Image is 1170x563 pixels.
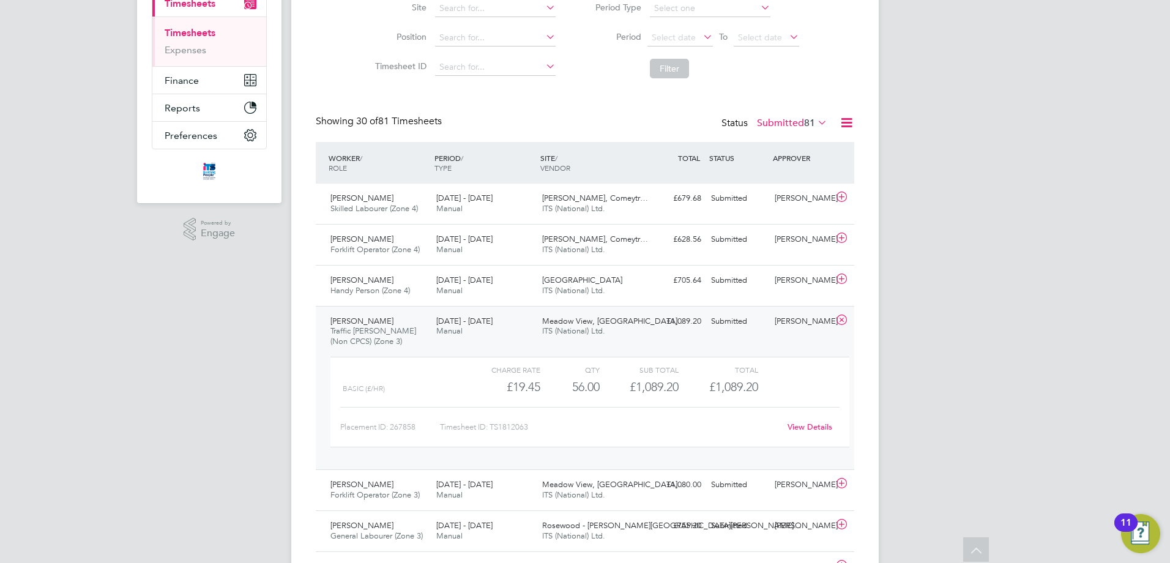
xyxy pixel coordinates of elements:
[770,516,833,536] div: [PERSON_NAME]
[721,115,830,132] div: Status
[436,520,493,531] span: [DATE] - [DATE]
[152,162,267,181] a: Go to home page
[770,475,833,495] div: [PERSON_NAME]
[461,362,540,377] div: Charge rate
[152,67,266,94] button: Finance
[436,326,463,336] span: Manual
[371,61,427,72] label: Timesheet ID
[542,326,605,336] span: ITS (National) Ltd.
[356,115,378,127] span: 30 of
[330,234,393,244] span: [PERSON_NAME]
[1121,514,1160,553] button: Open Resource Center, 11 new notifications
[706,229,770,250] div: Submitted
[330,490,420,500] span: Forklift Operator (Zone 3)
[542,234,648,244] span: [PERSON_NAME], Comeytr…
[436,193,493,203] span: [DATE] - [DATE]
[586,31,641,42] label: Period
[436,285,463,296] span: Manual
[600,362,679,377] div: Sub Total
[330,285,410,296] span: Handy Person (Zone 4)
[330,520,393,531] span: [PERSON_NAME]
[356,115,442,127] span: 81 Timesheets
[435,29,556,47] input: Search for...
[540,377,600,397] div: 56.00
[330,531,423,541] span: General Labourer (Zone 3)
[715,29,731,45] span: To
[643,475,706,495] div: £1,080.00
[330,275,393,285] span: [PERSON_NAME]
[326,147,431,179] div: WORKER
[360,153,362,163] span: /
[435,59,556,76] input: Search for...
[371,2,427,13] label: Site
[652,32,696,43] span: Select date
[436,316,493,326] span: [DATE] - [DATE]
[316,115,444,128] div: Showing
[343,384,385,393] span: Basic (£/HR)
[542,479,685,490] span: Meadow View, [GEOGRAPHIC_DATA]…
[709,379,758,394] span: £1,089.20
[542,490,605,500] span: ITS (National) Ltd.
[600,377,679,397] div: £1,089.20
[706,311,770,332] div: Submitted
[537,147,643,179] div: SITE
[330,316,393,326] span: [PERSON_NAME]
[436,234,493,244] span: [DATE] - [DATE]
[371,31,427,42] label: Position
[555,153,557,163] span: /
[436,479,493,490] span: [DATE] - [DATE]
[770,188,833,209] div: [PERSON_NAME]
[679,362,758,377] div: Total
[152,122,266,149] button: Preferences
[770,270,833,291] div: [PERSON_NAME]
[706,270,770,291] div: Submitted
[542,531,605,541] span: ITS (National) Ltd.
[542,244,605,255] span: ITS (National) Ltd.
[165,44,206,56] a: Expenses
[770,229,833,250] div: [PERSON_NAME]
[706,475,770,495] div: Submitted
[330,326,416,346] span: Traffic [PERSON_NAME] (Non CPCS) (Zone 3)
[330,244,420,255] span: Forklift Operator (Zone 4)
[330,203,418,214] span: Skilled Labourer (Zone 4)
[542,520,802,531] span: Rosewood - [PERSON_NAME][GEOGRAPHIC_DATA][PERSON_NAME]…
[643,516,706,536] div: £755.20
[340,417,440,437] div: Placement ID: 267858
[461,153,463,163] span: /
[436,531,463,541] span: Manual
[329,163,347,173] span: ROLE
[542,203,605,214] span: ITS (National) Ltd.
[788,422,832,432] a: View Details
[650,59,689,78] button: Filter
[586,2,641,13] label: Period Type
[330,479,393,490] span: [PERSON_NAME]
[201,218,235,228] span: Powered by
[706,188,770,209] div: Submitted
[165,102,200,114] span: Reports
[165,27,215,39] a: Timesheets
[542,193,648,203] span: [PERSON_NAME], Comeytr…
[165,130,217,141] span: Preferences
[152,17,266,66] div: Timesheets
[152,94,266,121] button: Reports
[542,275,622,285] span: [GEOGRAPHIC_DATA]
[770,311,833,332] div: [PERSON_NAME]
[542,285,605,296] span: ITS (National) Ltd.
[184,218,236,241] a: Powered byEngage
[804,117,815,129] span: 81
[436,490,463,500] span: Manual
[201,162,218,181] img: itsconstruction-logo-retina.png
[643,188,706,209] div: £679.68
[1120,523,1131,539] div: 11
[706,147,770,169] div: STATUS
[542,316,685,326] span: Meadow View, [GEOGRAPHIC_DATA]…
[201,228,235,239] span: Engage
[440,417,780,437] div: Timesheet ID: TS1812063
[436,203,463,214] span: Manual
[706,516,770,536] div: Submitted
[540,362,600,377] div: QTY
[436,275,493,285] span: [DATE] - [DATE]
[330,193,393,203] span: [PERSON_NAME]
[770,147,833,169] div: APPROVER
[165,75,199,86] span: Finance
